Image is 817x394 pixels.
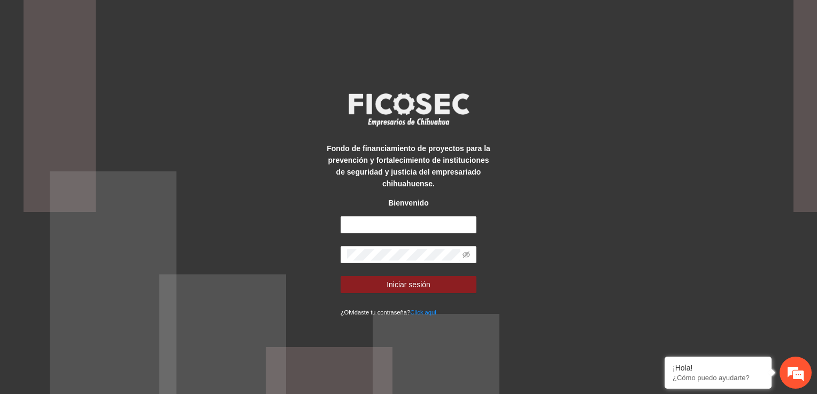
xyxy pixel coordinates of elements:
img: logo [342,90,475,129]
button: Iniciar sesión [341,276,477,293]
span: Iniciar sesión [387,279,430,290]
p: ¿Cómo puedo ayudarte? [673,374,764,382]
strong: Fondo de financiamiento de proyectos para la prevención y fortalecimiento de instituciones de seg... [327,144,490,188]
span: eye-invisible [463,251,470,258]
div: ¡Hola! [673,364,764,372]
small: ¿Olvidaste tu contraseña? [341,309,436,316]
a: Click aqui [410,309,436,316]
strong: Bienvenido [388,199,428,207]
